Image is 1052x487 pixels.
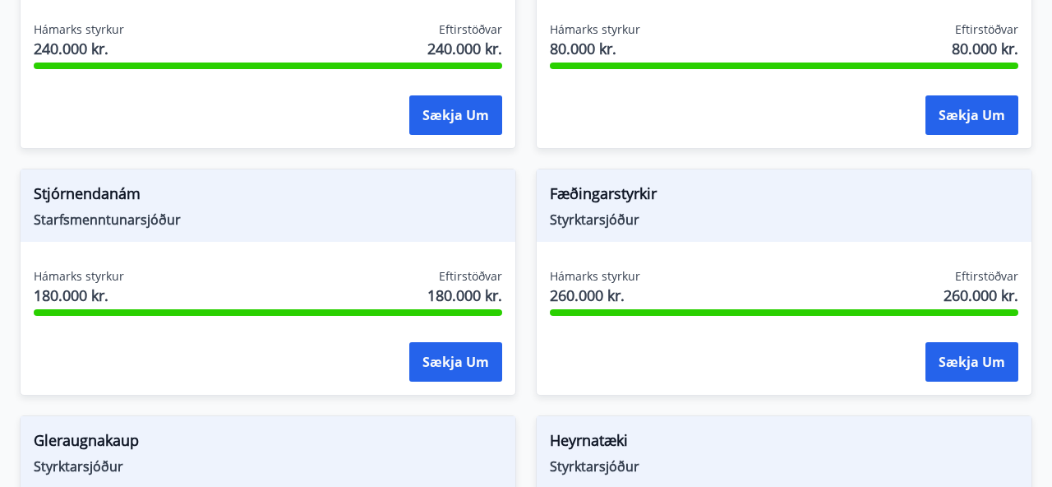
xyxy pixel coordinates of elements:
[925,95,1018,135] button: Sækja um
[409,95,502,135] button: Sækja um
[550,268,640,285] span: Hámarks styrkur
[34,285,124,306] span: 180.000 kr.
[34,429,502,457] span: Gleraugnakaup
[439,268,502,285] span: Eftirstöðvar
[550,457,1018,475] span: Styrktarsjóður
[550,285,640,306] span: 260.000 kr.
[925,342,1018,382] button: Sækja um
[34,183,502,211] span: Stjórnendanám
[550,429,1018,457] span: Heyrnatæki
[427,38,502,59] span: 240.000 kr.
[427,285,502,306] span: 180.000 kr.
[955,21,1018,38] span: Eftirstöðvar
[34,38,124,59] span: 240.000 kr.
[955,268,1018,285] span: Eftirstöðvar
[34,211,502,229] span: Starfsmenntunarsjóður
[409,342,502,382] button: Sækja um
[34,268,124,285] span: Hámarks styrkur
[952,38,1018,59] span: 80.000 kr.
[439,21,502,38] span: Eftirstöðvar
[550,21,640,38] span: Hámarks styrkur
[550,211,1018,229] span: Styrktarsjóður
[944,285,1018,306] span: 260.000 kr.
[34,457,502,475] span: Styrktarsjóður
[34,21,124,38] span: Hámarks styrkur
[550,38,640,59] span: 80.000 kr.
[550,183,1018,211] span: Fæðingarstyrkir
